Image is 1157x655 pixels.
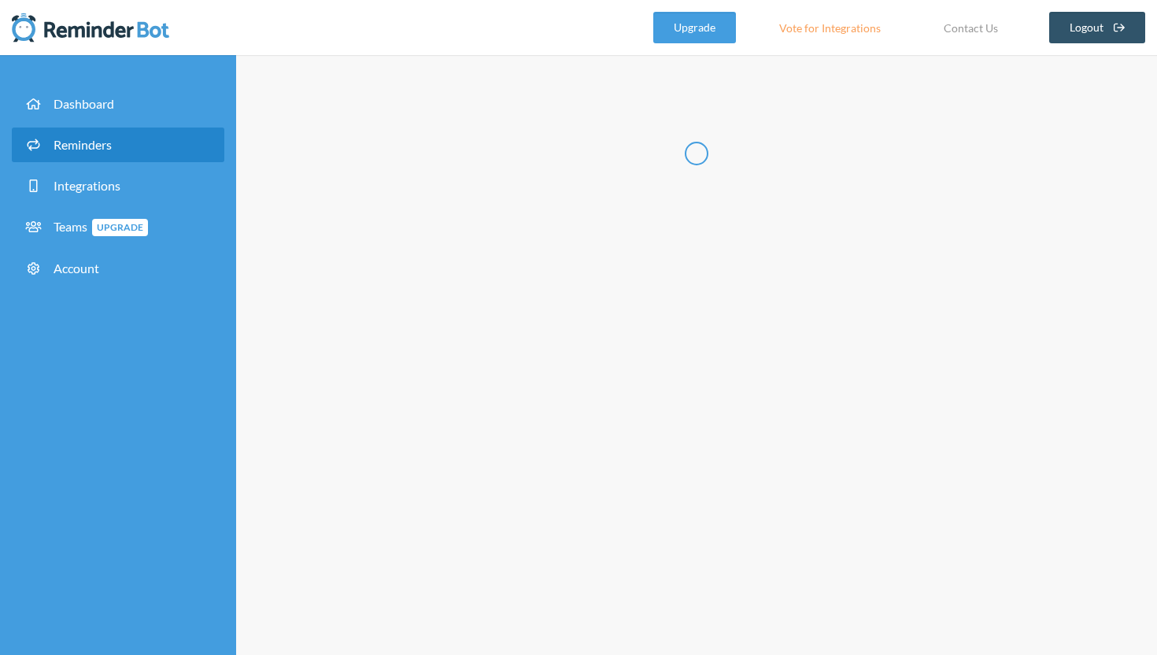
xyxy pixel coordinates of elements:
[54,178,120,193] span: Integrations
[54,261,99,276] span: Account
[653,12,736,43] a: Upgrade
[12,12,169,43] img: Reminder Bot
[12,168,224,203] a: Integrations
[760,12,900,43] a: Vote for Integrations
[12,87,224,121] a: Dashboard
[1049,12,1146,43] a: Logout
[54,219,148,234] span: Teams
[12,209,224,245] a: TeamsUpgrade
[12,251,224,286] a: Account
[12,128,224,162] a: Reminders
[92,219,148,236] span: Upgrade
[924,12,1018,43] a: Contact Us
[54,137,112,152] span: Reminders
[54,96,114,111] span: Dashboard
